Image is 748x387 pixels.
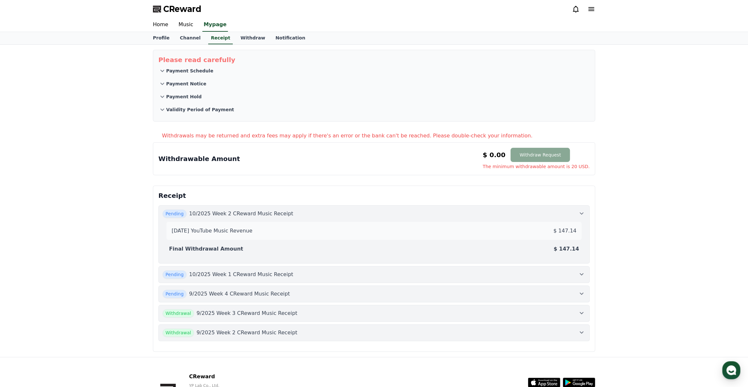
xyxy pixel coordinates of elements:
[197,309,297,317] p: 9/2025 Week 3 CReward Music Receipt
[208,32,233,44] a: Receipt
[172,227,252,235] p: [DATE] YouTube Music Revenue
[270,32,310,44] a: Notification
[2,205,43,221] a: Home
[189,271,293,278] p: 10/2025 Week 1 CReward Music Receipt
[162,132,595,140] p: Withdrawals may be returned and extra fees may apply if there's an error or the bank can't be rea...
[554,245,579,253] p: $ 147.14
[163,328,194,337] span: Withdrawal
[483,163,590,170] span: The minimum withdrawable amount is 20 USD.
[158,266,590,283] button: Pending 10/2025 Week 1 CReward Music Receipt
[163,270,187,279] span: Pending
[96,215,112,220] span: Settings
[202,18,228,32] a: Mypage
[158,324,590,341] button: Withdrawal 9/2025 Week 2 CReward Music Receipt
[553,227,576,235] p: $ 147.14
[189,373,297,381] p: CReward
[510,148,570,162] button: Withdraw Request
[158,285,590,302] button: Pending 9/2025 Week 4 CReward Music Receipt
[163,4,201,14] span: CReward
[163,290,187,298] span: Pending
[158,205,590,263] button: Pending 10/2025 Week 2 CReward Music Receipt [DATE] YouTube Music Revenue $ 147.14 Final Withdraw...
[166,81,206,87] p: Payment Notice
[158,154,240,163] p: Withdrawable Amount
[166,68,213,74] p: Payment Schedule
[158,90,590,103] button: Payment Hold
[483,150,505,159] p: $ 0.00
[158,305,590,322] button: Withdrawal 9/2025 Week 3 CReward Music Receipt
[163,210,187,218] span: Pending
[83,205,124,221] a: Settings
[148,18,173,32] a: Home
[163,309,194,317] span: Withdrawal
[169,245,243,253] p: Final Withdrawal Amount
[158,77,590,90] button: Payment Notice
[189,210,293,218] p: 10/2025 Week 2 CReward Music Receipt
[54,215,73,220] span: Messages
[175,32,206,44] a: Channel
[148,32,175,44] a: Profile
[158,191,590,200] p: Receipt
[158,103,590,116] button: Validity Period of Payment
[235,32,270,44] a: Withdraw
[197,329,297,337] p: 9/2025 Week 2 CReward Music Receipt
[158,64,590,77] button: Payment Schedule
[158,55,590,64] p: Please read carefully
[153,4,201,14] a: CReward
[173,18,198,32] a: Music
[189,290,290,298] p: 9/2025 Week 4 CReward Music Receipt
[166,106,234,113] p: Validity Period of Payment
[43,205,83,221] a: Messages
[16,215,28,220] span: Home
[166,93,202,100] p: Payment Hold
